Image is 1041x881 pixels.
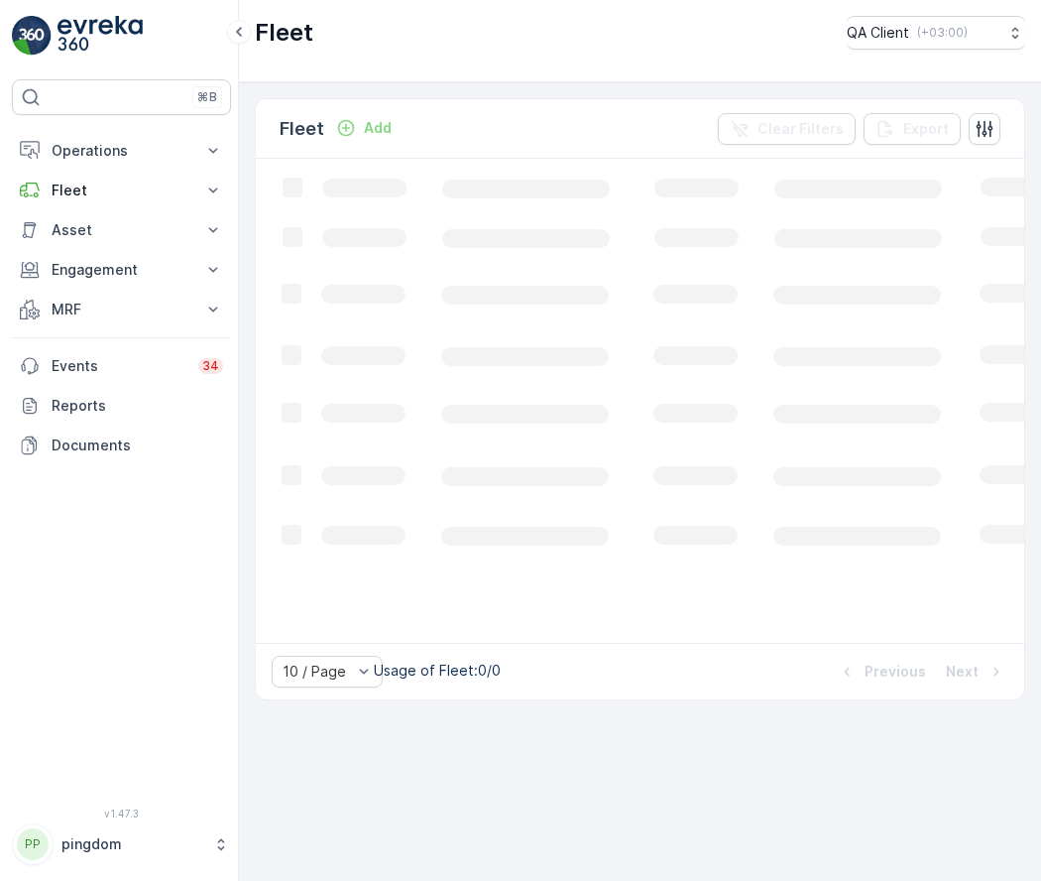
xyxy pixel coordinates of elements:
[12,823,231,865] button: PPpingdom
[757,119,844,139] p: Clear Filters
[17,828,49,860] div: PP
[12,386,231,426] a: Reports
[58,16,143,56] img: logo_light-DOdMpM7g.png
[946,662,979,682] p: Next
[52,181,191,200] p: Fleet
[328,116,400,140] button: Add
[52,396,223,416] p: Reports
[12,426,231,465] a: Documents
[197,89,217,105] p: ⌘B
[944,660,1008,684] button: Next
[847,16,1025,50] button: QA Client(+03:00)
[52,141,191,161] p: Operations
[864,113,961,145] button: Export
[12,808,231,819] span: v 1.47.3
[12,346,231,386] a: Events34
[52,356,186,376] p: Events
[61,834,203,854] p: pingdom
[280,115,324,143] p: Fleet
[865,662,926,682] p: Previous
[835,660,928,684] button: Previous
[917,25,968,41] p: ( +03:00 )
[52,300,191,319] p: MRF
[255,17,313,49] p: Fleet
[903,119,949,139] p: Export
[12,16,52,56] img: logo
[12,210,231,250] button: Asset
[12,250,231,290] button: Engagement
[202,358,219,374] p: 34
[364,118,392,138] p: Add
[12,290,231,329] button: MRF
[12,131,231,171] button: Operations
[52,260,191,280] p: Engagement
[12,171,231,210] button: Fleet
[374,661,501,681] p: Usage of Fleet : 0/0
[847,23,909,43] p: QA Client
[718,113,856,145] button: Clear Filters
[52,220,191,240] p: Asset
[52,436,223,455] p: Documents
